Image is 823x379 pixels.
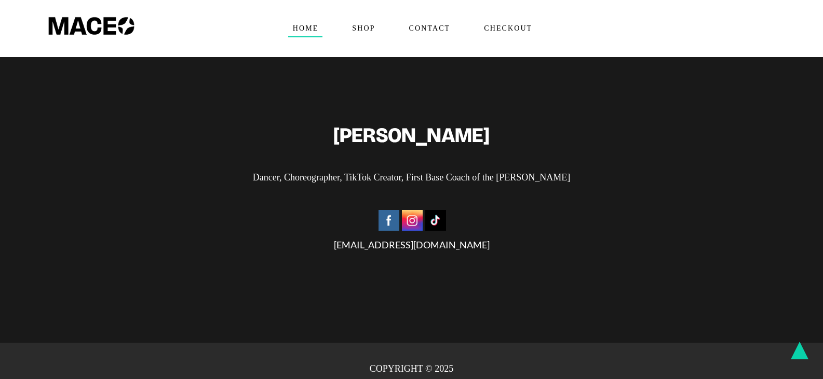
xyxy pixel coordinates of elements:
[347,20,379,37] span: Shop
[402,210,423,231] img: Instagram
[479,20,536,37] span: Checkout
[288,20,323,37] span: Home
[425,210,446,231] img: Tiktok
[42,208,781,252] div: [EMAIL_ADDRESS][DOMAIN_NAME]
[42,170,781,185] p: Dancer, Choreographer, TikTok Creator, First Base Coach of the [PERSON_NAME]
[404,20,455,37] span: Contact
[42,124,781,147] h2: [PERSON_NAME]
[379,210,399,231] img: Facebook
